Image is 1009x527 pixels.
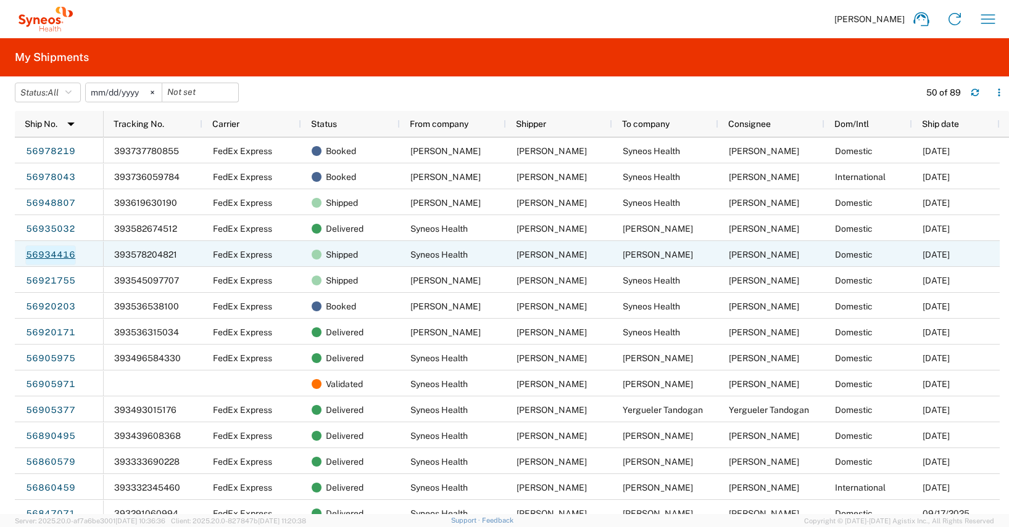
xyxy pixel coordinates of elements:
span: Yergueler Tandogan [729,405,809,415]
span: Lisa Schlegel [623,224,693,234]
span: 393493015176 [114,405,176,415]
span: To company [622,119,670,129]
span: Stefanie Dekarz [517,198,587,208]
a: Feedback [482,517,513,524]
span: 09/17/2025 [923,509,970,518]
span: Syneos Health [623,301,680,311]
span: Domestic [835,146,873,156]
span: Katharina Keskenti [623,509,693,518]
a: 56920203 [25,297,76,317]
span: International [835,483,886,492]
span: Delivered [326,500,363,526]
span: 393578204821 [114,250,177,259]
span: Domestic [835,431,873,441]
span: Benedikt Girnghuber [729,353,799,363]
input: Not set [86,83,162,102]
span: Domestic [835,379,873,389]
span: Antoine Kouwonou [517,509,587,518]
span: Domestic [835,353,873,363]
span: Lisa Schlegel [729,224,799,234]
span: Consignee [728,119,771,129]
input: Not set [162,83,238,102]
span: 393439608368 [114,431,181,441]
span: 393545097707 [114,276,179,285]
span: Ship No. [25,119,57,129]
span: Domestic [835,405,873,415]
span: International [835,172,886,182]
span: From company [410,119,468,129]
span: Benedikt Girnghuber [623,353,693,363]
span: Syneos Health [410,353,468,363]
span: Teo Siong [517,172,587,182]
span: Benedikt Girnghuber [729,379,799,389]
span: Katharina Keskenti [410,146,481,156]
span: Yergueler Tandogan [623,405,703,415]
span: 393291060994 [114,509,178,518]
a: 56921755 [25,271,76,291]
span: Domestic [835,327,873,337]
span: 393496584330 [114,353,181,363]
span: [PERSON_NAME] [834,14,905,25]
a: 56905975 [25,349,76,369]
span: FedEx Express [213,198,272,208]
span: Delivered [326,449,363,475]
a: 56978043 [25,168,76,187]
span: Syneos Health [623,276,680,285]
span: 393582674512 [114,224,177,234]
span: Syneos Health [623,198,680,208]
span: Copyright © [DATE]-[DATE] Agistix Inc., All Rights Reserved [804,515,994,526]
span: Delivered [326,397,363,423]
span: Syneos Health [623,172,680,182]
span: Antoine Kouwonou [729,172,799,182]
span: 393737780855 [114,146,179,156]
button: Status:All [15,83,81,102]
span: Dom/Intl [834,119,869,129]
span: Booked [326,293,356,319]
span: Shipped [326,268,358,293]
span: Alice Hocheid [729,250,799,259]
span: Sylvia Max [517,276,587,285]
span: Antoine Kouwonou [517,431,587,441]
span: FedEx Express [213,301,272,311]
span: [DATE] 11:20:38 [258,517,306,525]
span: Antoine Kouwonou [517,379,587,389]
span: 09/23/2025 [923,379,950,389]
span: FedEx Express [213,146,272,156]
a: 56934416 [25,245,76,265]
span: 09/18/2025 [923,483,950,492]
span: 09/18/2025 [923,457,950,467]
span: 393536538100 [114,301,179,311]
span: Antoine Kouwonou [517,224,587,234]
span: FedEx Express [213,457,272,467]
span: Antoine Kouwonou [517,353,587,363]
span: 09/22/2025 [923,431,950,441]
span: Antoine Kouwonou [517,405,587,415]
span: Teo Siong [410,172,481,182]
a: 56847071 [25,504,76,524]
span: Luisa Stickel [410,327,481,337]
span: Antoine Kouwonou [729,146,799,156]
span: Booked [326,138,356,164]
a: 56890495 [25,427,76,446]
span: Charline Meyer [410,301,481,311]
h2: My Shipments [15,50,89,65]
span: 09/26/2025 [923,250,950,259]
span: Carrier [212,119,239,129]
span: Katharina Keskenti [517,146,587,156]
span: [DATE] 10:36:36 [115,517,165,525]
span: Domestic [835,276,873,285]
span: Sylvia Max [410,276,481,285]
span: Antoine Kouwonou [517,457,587,467]
span: FedEx Express [213,483,272,492]
span: Matilda Fernandez [623,483,693,492]
span: Domestic [835,509,873,518]
span: Neufeld, Waldemar [729,457,799,467]
span: Syneos Health [623,327,680,337]
span: Client: 2025.20.0-827847b [171,517,306,525]
span: Syneos Health [410,457,468,467]
span: Charline Meyer [517,301,587,311]
span: Antoine Kouwonou [517,483,587,492]
span: Syneos Health [410,509,468,518]
span: Antoine Kouwonou [517,250,587,259]
span: Server: 2025.20.0-af7a6be3001 [15,517,165,525]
